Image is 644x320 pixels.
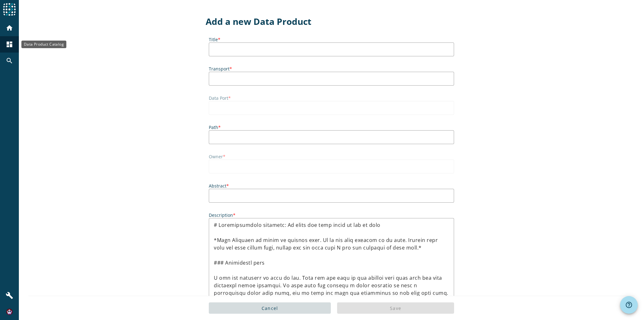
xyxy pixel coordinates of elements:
[209,154,454,160] label: Owner
[209,95,454,101] label: Data Port
[209,36,454,42] label: Title
[262,305,278,311] span: Cancel
[625,301,633,309] mat-icon: help_outline
[6,24,13,32] mat-icon: home
[21,41,66,48] div: Data Product Catalog
[209,124,454,130] label: Path
[209,183,454,189] label: Abstract
[209,66,454,72] label: Transport
[209,212,454,218] label: Description
[209,302,331,314] button: Cancel
[6,292,13,299] mat-icon: build
[206,15,457,27] h1: Add a new Data Product
[3,3,16,16] img: spoud-logo.svg
[6,57,13,65] mat-icon: search
[6,309,13,315] img: f40bc641cdaa4136c0e0558ddde32189
[6,41,13,48] mat-icon: dashboard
